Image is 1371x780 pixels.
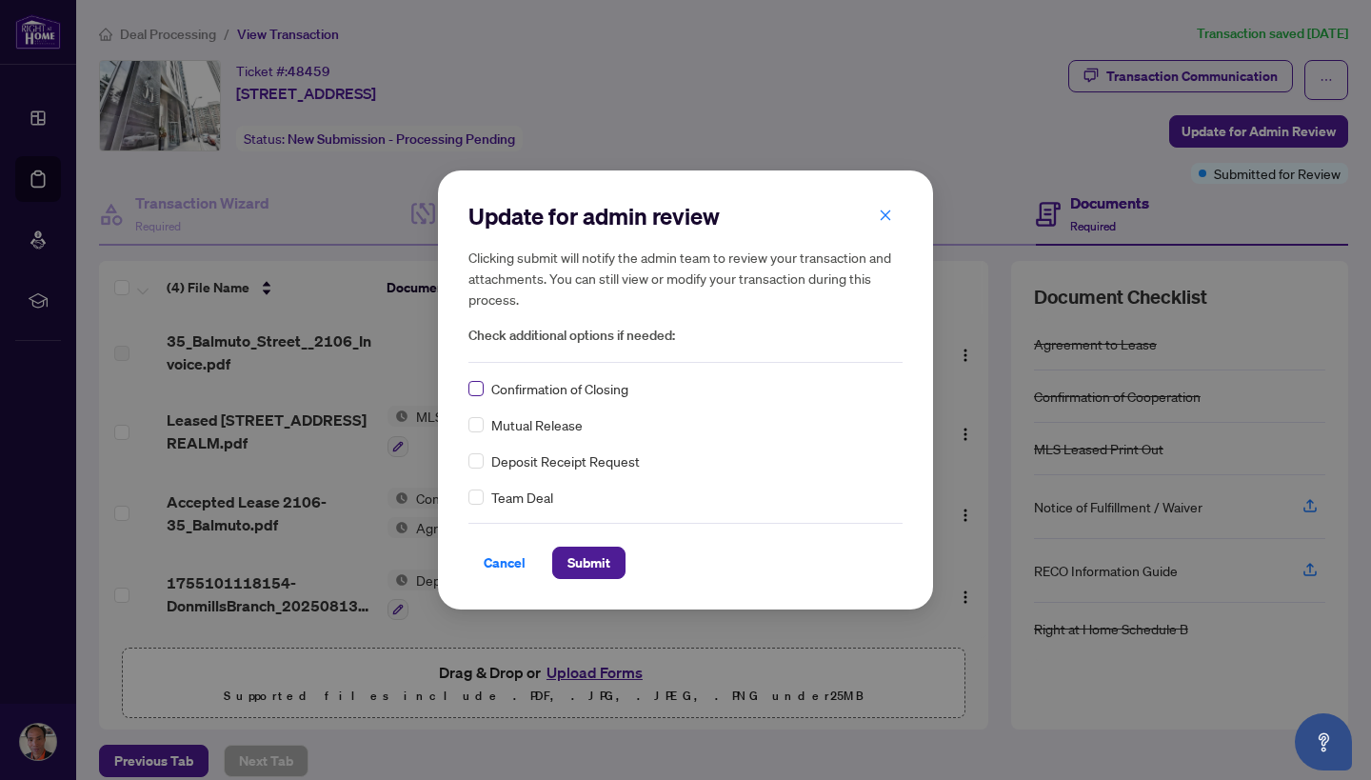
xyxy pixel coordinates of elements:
span: Deposit Receipt Request [491,450,640,471]
button: Cancel [468,547,541,579]
span: Submit [567,548,610,578]
span: Confirmation of Closing [491,378,628,399]
span: Cancel [484,548,526,578]
span: Check additional options if needed: [468,325,903,347]
span: Team Deal [491,487,553,508]
h2: Update for admin review [468,201,903,231]
button: Submit [552,547,626,579]
span: Mutual Release [491,414,583,435]
h5: Clicking submit will notify the admin team to review your transaction and attachments. You can st... [468,247,903,310]
button: Open asap [1295,713,1352,770]
span: close [879,209,892,222]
